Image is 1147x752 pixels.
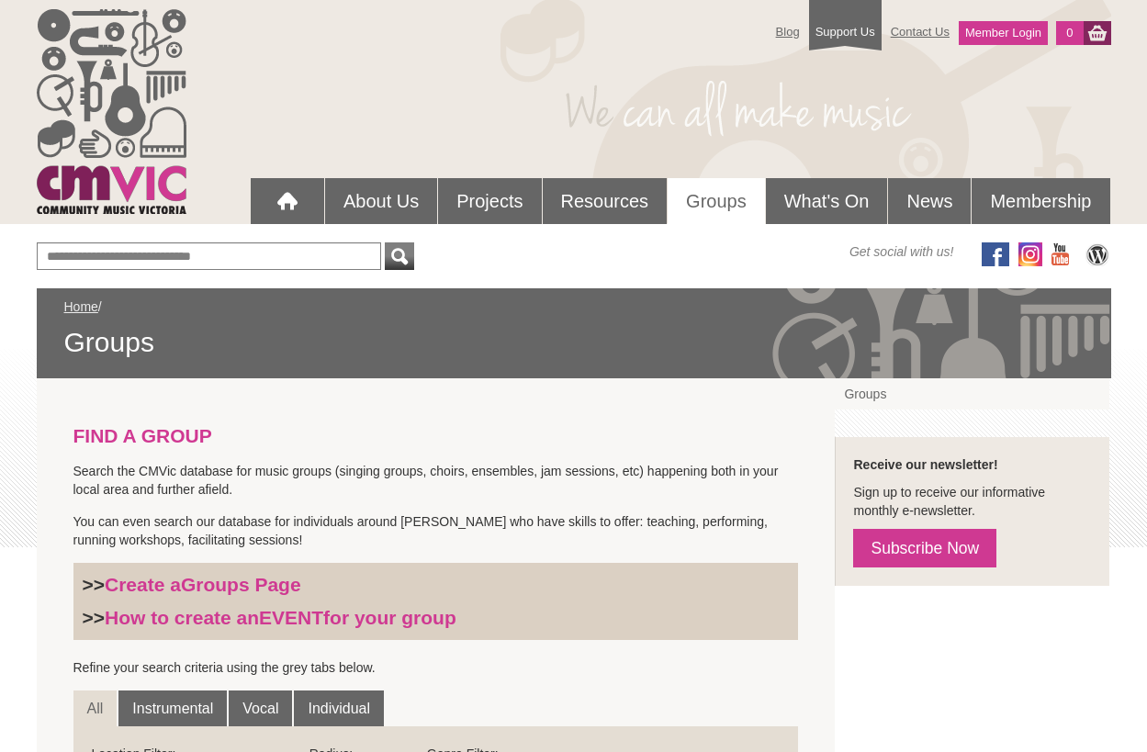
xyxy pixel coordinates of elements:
a: All [73,690,118,727]
a: Home [64,299,98,314]
a: Subscribe Now [853,529,996,567]
p: Sign up to receive our informative monthly e-newsletter. [853,483,1091,520]
strong: Groups Page [181,574,301,595]
div: / [64,297,1084,360]
img: icon-instagram.png [1018,242,1042,266]
h3: >> [83,606,790,630]
strong: EVENT [259,607,323,628]
strong: Receive our newsletter! [853,457,997,472]
a: Vocal [229,690,292,727]
p: Search the CMVic database for music groups (singing groups, choirs, ensembles, jam sessions, etc)... [73,462,799,499]
a: Contact Us [882,16,959,48]
a: Member Login [959,21,1048,45]
a: What's On [766,178,888,224]
span: Get social with us! [849,242,954,261]
a: Groups [668,178,765,224]
h3: >> [83,573,790,597]
img: cmvic_logo.png [37,9,186,214]
a: Resources [543,178,668,224]
a: Create aGroups Page [105,574,301,595]
a: News [888,178,971,224]
strong: FIND A GROUP [73,425,212,446]
img: CMVic Blog [1084,242,1111,266]
a: Groups [835,378,1109,410]
a: How to create anEVENTfor your group [105,607,456,628]
a: Individual [294,690,384,727]
p: You can even search our database for individuals around [PERSON_NAME] who have skills to offer: t... [73,512,799,549]
a: Instrumental [118,690,227,727]
p: Refine your search criteria using the grey tabs below. [73,658,799,677]
a: Blog [767,16,809,48]
a: Projects [438,178,541,224]
a: About Us [325,178,437,224]
span: Groups [64,325,1084,360]
a: 0 [1056,21,1083,45]
a: Membership [972,178,1109,224]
